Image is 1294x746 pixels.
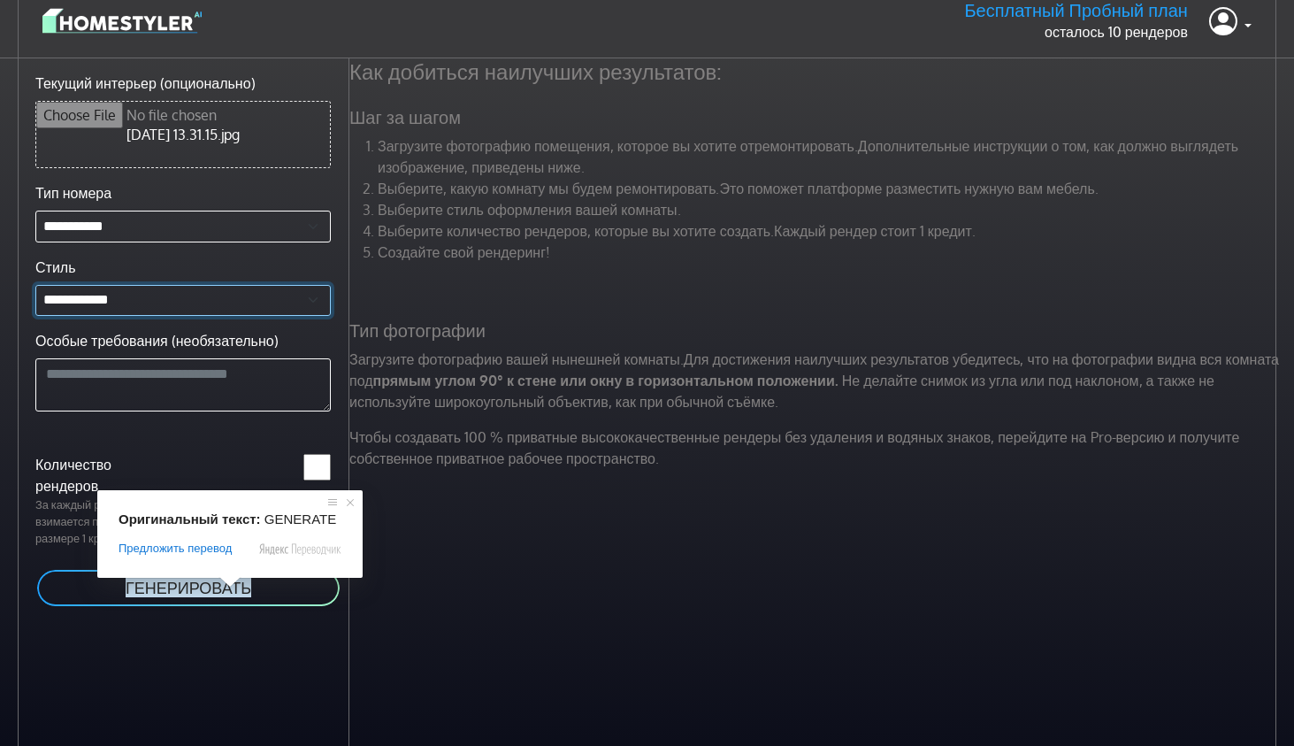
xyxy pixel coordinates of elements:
[35,332,279,350] ya-tr-span: Особые требования (необязательно)
[349,319,486,342] ya-tr-span: Тип фотографии
[349,105,461,128] ya-tr-span: Шаг за шагом
[35,568,341,608] button: ГЕНЕРИРОВАТЬ
[119,541,232,557] span: Предложить перевод
[719,180,1098,197] ya-tr-span: Это поможет платформе разместить нужную вам мебель.
[349,58,722,85] ya-tr-span: Как добиться наилучших результатов:
[126,578,251,597] ya-tr-span: ГЕНЕРИРОВАТЬ
[35,497,132,545] ya-tr-span: За каждый рендер взимается плата в размере 1 кредита
[373,372,838,389] ya-tr-span: прямым углом 90° к стене или окну в горизонтальном положении.
[1045,23,1188,41] ya-tr-span: осталось 10 рендеров
[378,180,719,197] ya-tr-span: Выберите, какую комнату мы будем ремонтировать.
[349,350,1279,389] ya-tr-span: Для достижения наилучших результатов убедитесь, что на фотографии видна вся комната под
[264,511,336,527] span: GENERATE
[378,201,681,219] ya-tr-span: Выберите стиль оформления вашей комнаты.
[349,428,1239,467] ya-tr-span: Чтобы создавать 100 % приватные высококачественные рендеры без удаления и водяных знаков, перейди...
[378,243,550,261] ya-tr-span: Создайте свой рендеринг!
[774,222,976,240] ya-tr-span: Каждый рендер стоит 1 кредит.
[119,511,261,527] span: Оригинальный текст:
[35,456,111,495] ya-tr-span: Количество рендеров
[349,372,1214,411] ya-tr-span: Не делайте снимок из угла или под наклоном, а также не используйте широкоугольный объектив, как п...
[35,184,111,202] ya-tr-span: Тип номера
[378,137,858,155] ya-tr-span: Загрузите фотографию помещения, которое вы хотите отремонтировать.
[42,5,202,36] img: logo-3de290ba35641baa71223ecac5eacb59cb85b4c7fdf211dc9aaecaaee71ea2f8.svg
[35,74,256,92] ya-tr-span: Текущий интерьер (опционально)
[349,350,684,368] ya-tr-span: Загрузите фотографию вашей нынешней комнаты.
[378,222,774,240] ya-tr-span: Выберите количество рендеров, которые вы хотите создать.
[35,258,76,276] ya-tr-span: Стиль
